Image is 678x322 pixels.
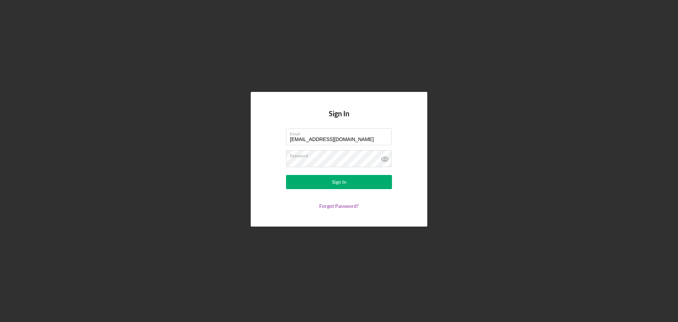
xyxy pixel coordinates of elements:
[319,203,359,209] a: Forgot Password?
[290,129,392,136] label: Email
[329,110,349,128] h4: Sign In
[290,151,392,158] label: Password
[332,175,346,189] div: Sign In
[286,175,392,189] button: Sign In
